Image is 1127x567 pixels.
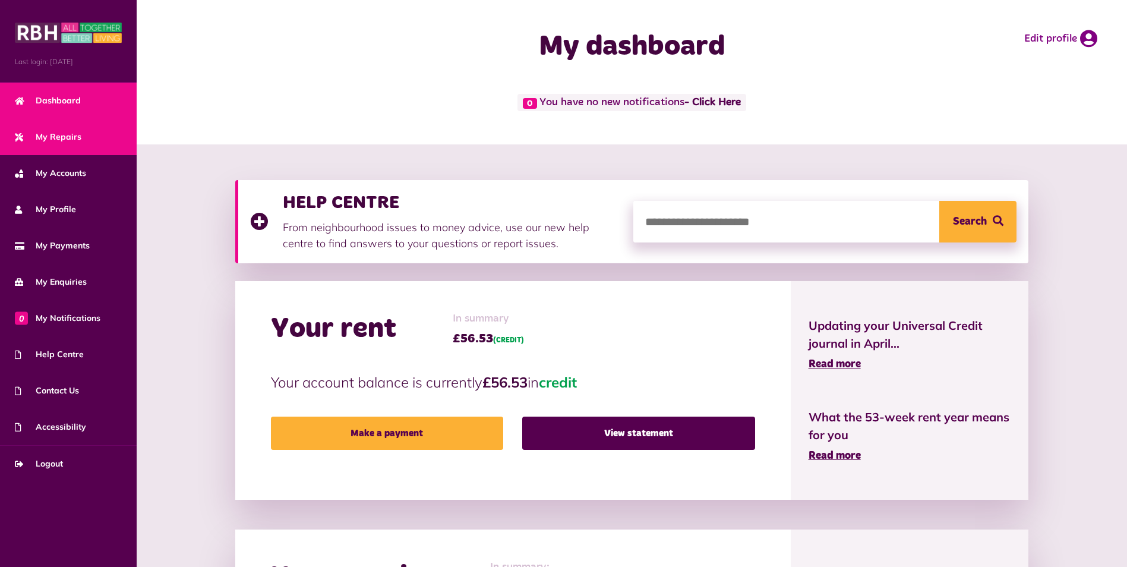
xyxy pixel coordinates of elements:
[493,337,524,344] span: (CREDIT)
[809,408,1011,464] a: What the 53-week rent year means for you Read more
[809,359,861,370] span: Read more
[271,371,755,393] p: Your account balance is currently in
[15,276,87,288] span: My Enquiries
[15,421,86,433] span: Accessibility
[15,94,81,107] span: Dashboard
[453,330,524,348] span: £56.53
[684,97,741,108] a: - Click Here
[523,98,537,109] span: 0
[809,451,861,461] span: Read more
[539,373,577,391] span: credit
[15,203,76,216] span: My Profile
[522,417,755,450] a: View statement
[396,30,868,64] h1: My dashboard
[809,408,1011,444] span: What the 53-week rent year means for you
[15,312,100,325] span: My Notifications
[15,21,122,45] img: MyRBH
[15,458,63,470] span: Logout
[809,317,1011,352] span: Updating your Universal Credit journal in April...
[15,311,28,325] span: 0
[482,373,528,391] strong: £56.53
[15,348,84,361] span: Help Centre
[939,201,1016,242] button: Search
[517,94,746,111] span: You have no new notifications
[15,385,79,397] span: Contact Us
[271,312,396,346] h2: Your rent
[283,192,621,213] h3: HELP CENTRE
[271,417,503,450] a: Make a payment
[15,56,122,67] span: Last login: [DATE]
[15,167,86,179] span: My Accounts
[453,311,524,327] span: In summary
[15,131,81,143] span: My Repairs
[15,240,90,252] span: My Payments
[953,201,987,242] span: Search
[283,219,621,251] p: From neighbourhood issues to money advice, use our new help centre to find answers to your questi...
[809,317,1011,373] a: Updating your Universal Credit journal in April... Read more
[1024,30,1097,48] a: Edit profile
